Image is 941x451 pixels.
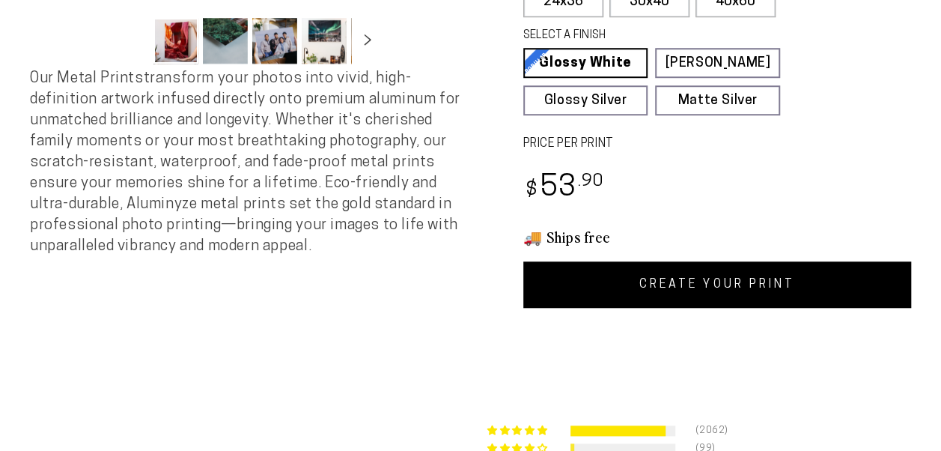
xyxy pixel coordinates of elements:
[523,227,912,246] h3: 🚚 Ships free
[523,85,648,115] a: Glossy Silver
[153,18,198,64] button: Load image 1 in gallery view
[351,24,384,57] button: Slide right
[487,426,549,437] div: 91% (2062) reviews with 5 star rating
[523,174,605,203] bdi: 53
[116,24,149,57] button: Slide left
[577,173,604,190] sup: .90
[302,18,347,64] button: Load image 4 in gallery view
[30,71,460,254] span: Our Metal Prints transform your photos into vivid, high-definition artwork infused directly onto ...
[655,48,780,78] a: [PERSON_NAME]
[523,136,912,153] label: PRICE PER PRINT
[526,181,538,201] span: $
[203,18,248,64] button: Load image 2 in gallery view
[523,48,648,78] a: Glossy White
[655,85,780,115] a: Matte Silver
[252,18,297,64] button: Load image 3 in gallery view
[523,28,750,44] legend: SELECT A FINISH
[695,426,713,436] div: (2062)
[523,261,912,308] a: CREATE YOUR PRINT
